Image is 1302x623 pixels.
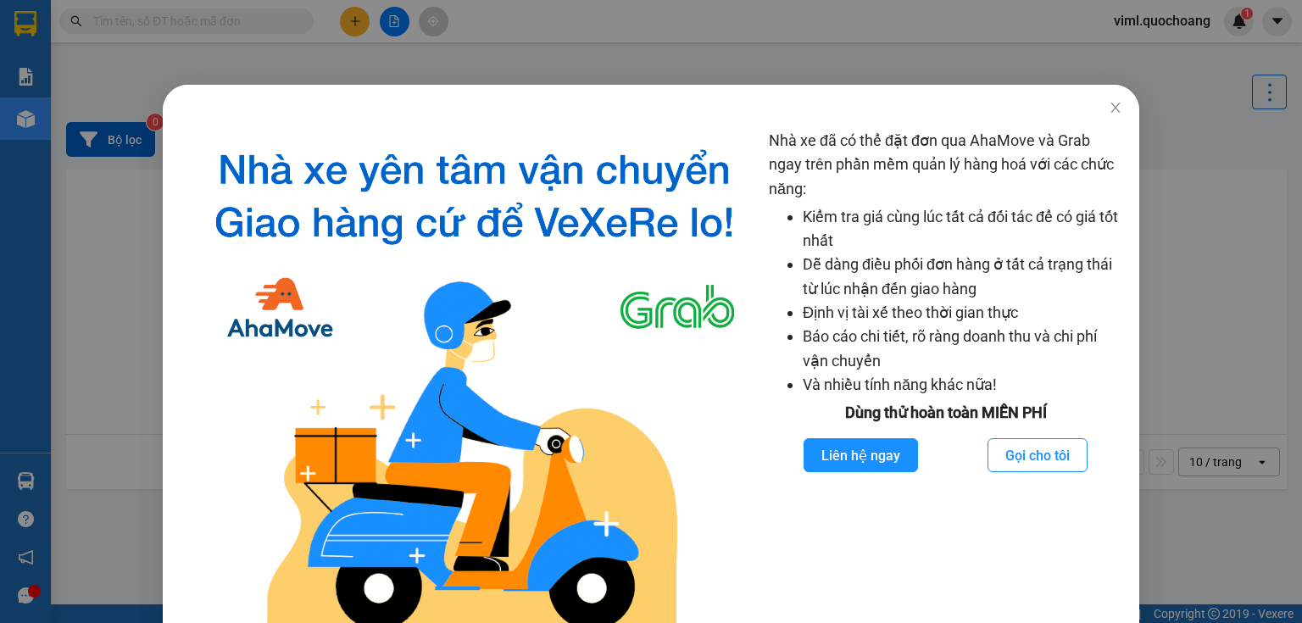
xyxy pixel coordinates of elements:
span: close [1109,101,1122,114]
li: Định vị tài xế theo thời gian thực [803,301,1122,325]
span: Liên hệ ngay [821,445,900,466]
li: Dễ dàng điều phối đơn hàng ở tất cả trạng thái từ lúc nhận đến giao hàng [803,253,1122,301]
button: Gọi cho tôi [988,438,1088,472]
li: Báo cáo chi tiết, rõ ràng doanh thu và chi phí vận chuyển [803,325,1122,373]
button: Liên hệ ngay [804,438,918,472]
div: Dùng thử hoàn toàn MIỄN PHÍ [769,401,1122,425]
span: Gọi cho tôi [1005,445,1070,466]
button: Close [1092,85,1139,132]
li: Kiểm tra giá cùng lúc tất cả đối tác để có giá tốt nhất [803,205,1122,253]
li: Và nhiều tính năng khác nữa! [803,373,1122,397]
